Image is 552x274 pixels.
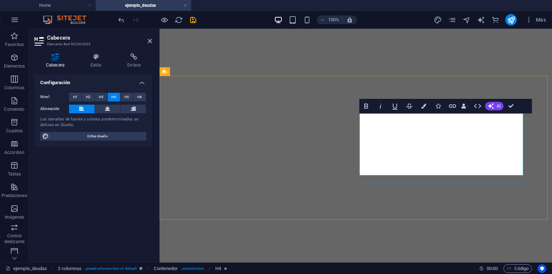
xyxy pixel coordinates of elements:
[4,106,24,112] p: Contenido
[40,117,146,128] div: Los tamaños de fuente y colores predeterminados se definen en Diseño.
[47,35,152,41] h2: Cabecera
[79,53,116,68] h4: Estilo
[224,266,227,270] i: El elemento contiene una animación
[4,85,25,91] p: Columnas
[175,16,183,24] i: Volver a cargar página
[487,264,498,273] span: 00 00
[189,15,197,24] button: save
[525,16,546,23] span: Más
[446,99,459,113] button: Link
[189,16,197,24] i: Guardar (Ctrl+S)
[82,93,95,101] button: H2
[58,264,227,273] nav: breadcrumb
[40,132,146,141] button: Editar diseño
[41,15,95,24] img: Editor Logo
[491,16,500,24] i: Comercio
[359,99,373,113] button: Bold (Ctrl+B)
[116,53,152,68] h4: Enlace
[51,132,144,141] span: Editar diseño
[117,15,125,24] button: undo
[69,93,82,101] button: H1
[95,93,107,101] button: H3
[417,99,431,113] button: Colors
[120,93,133,101] button: H5
[6,128,23,134] p: Cuadros
[73,93,78,101] span: H1
[40,105,69,113] label: Alineación
[538,264,546,273] button: Usercentrics
[523,14,549,26] button: Más
[8,171,21,177] p: Tablas
[505,14,517,26] button: publish
[388,99,402,113] button: Underline (Ctrl+U)
[137,93,142,101] span: H6
[181,264,204,273] span: . columns-box
[4,63,25,69] p: Elementos
[492,266,493,271] span: :
[491,15,500,24] button: commerce
[34,53,79,68] h4: Cabecera
[84,264,137,273] span: . preset-columns-two-v2-default
[174,15,183,24] button: reload
[124,93,129,101] span: H5
[477,15,485,24] button: text_generator
[215,264,221,273] span: Haz clic para seleccionar y doble clic para editar
[6,264,47,273] a: Haz clic para cancelar la selección y doble clic para abrir páginas
[47,41,138,47] h3: Elemento #ed-902505603
[497,104,501,108] span: AI
[431,99,445,113] button: Icons
[471,99,484,113] button: HTML
[346,17,353,23] i: Al redimensionar, ajustar el nivel de zoom automáticamente para ajustarse al dispositivo elegido.
[328,15,339,24] h6: 100%
[503,264,532,273] button: Código
[448,15,456,24] button: pages
[40,93,69,101] label: Nivel
[485,102,503,110] button: AI
[108,93,120,101] button: H4
[133,93,146,101] button: H6
[96,1,191,9] h4: ejemplo_deudas
[507,16,515,24] i: Publicar
[402,99,416,113] button: Strikethrough
[507,264,529,273] span: Código
[433,15,442,24] button: design
[479,264,498,273] h6: Tiempo de la sesión
[139,266,143,270] i: Este elemento es un preajuste personalizable
[99,93,103,101] span: H3
[86,93,91,101] span: H2
[4,150,24,155] p: Accordion
[1,193,27,198] p: Prestaciones
[5,42,24,47] p: Favoritos
[117,16,125,24] i: Deshacer: Cambiar botón (Ctrl+Z)
[462,15,471,24] button: navigator
[5,214,24,220] p: Imágenes
[460,99,470,113] button: Data Bindings
[374,99,387,113] button: Italic (Ctrl+I)
[34,74,152,87] h4: Configuración
[58,264,82,273] span: Haz clic para seleccionar y doble clic para editar
[504,99,518,113] button: Confirm (Ctrl+⏎)
[154,264,178,273] span: Haz clic para seleccionar y doble clic para editar
[317,15,342,24] button: 100%
[111,93,116,101] span: H4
